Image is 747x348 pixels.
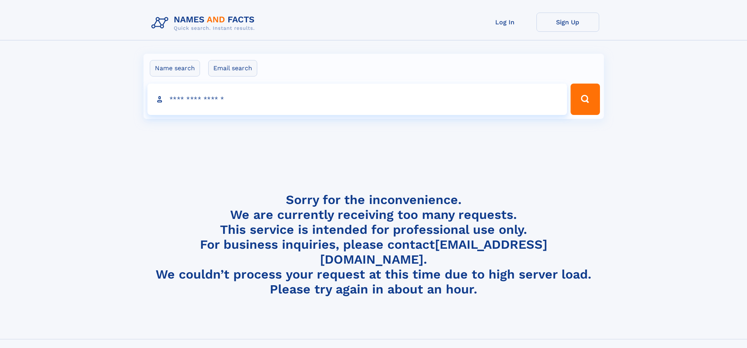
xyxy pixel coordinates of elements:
[147,84,567,115] input: search input
[208,60,257,77] label: Email search
[148,13,261,34] img: Logo Names and Facts
[571,84,600,115] button: Search Button
[474,13,536,32] a: Log In
[320,237,547,267] a: [EMAIL_ADDRESS][DOMAIN_NAME]
[150,60,200,77] label: Name search
[536,13,599,32] a: Sign Up
[148,192,599,297] h4: Sorry for the inconvenience. We are currently receiving too many requests. This service is intend...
